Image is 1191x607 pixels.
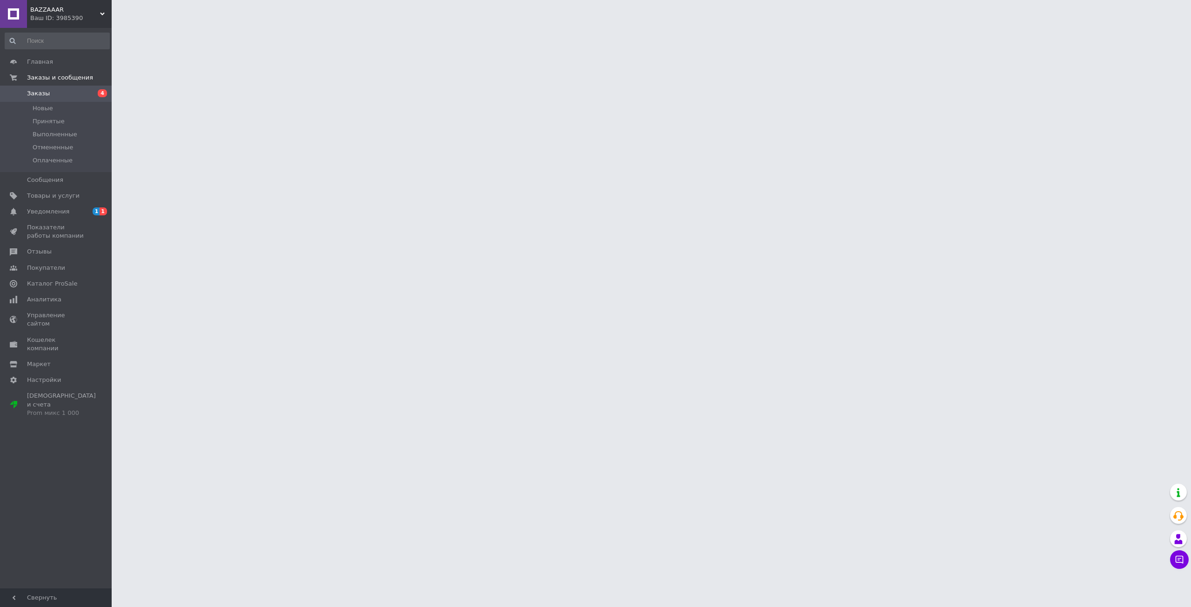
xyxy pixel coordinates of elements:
[98,89,107,97] span: 4
[30,6,100,14] span: BAZZAAAR
[27,207,69,216] span: Уведомления
[27,295,61,304] span: Аналитика
[33,117,65,126] span: Принятые
[33,156,73,165] span: Оплаченные
[5,33,110,49] input: Поиск
[27,336,86,353] span: Кошелек компании
[1170,550,1189,569] button: Чат с покупателем
[30,14,112,22] div: Ваш ID: 3985390
[27,58,53,66] span: Главная
[27,223,86,240] span: Показатели работы компании
[27,360,51,368] span: Маркет
[100,207,107,215] span: 1
[27,247,52,256] span: Отзывы
[27,311,86,328] span: Управление сайтом
[27,89,50,98] span: Заказы
[27,280,77,288] span: Каталог ProSale
[27,264,65,272] span: Покупатели
[27,392,96,417] span: [DEMOGRAPHIC_DATA] и счета
[27,192,80,200] span: Товары и услуги
[27,73,93,82] span: Заказы и сообщения
[33,143,73,152] span: Отмененные
[27,376,61,384] span: Настройки
[93,207,100,215] span: 1
[27,409,96,417] div: Prom микс 1 000
[27,176,63,184] span: Сообщения
[33,130,77,139] span: Выполненные
[33,104,53,113] span: Новые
